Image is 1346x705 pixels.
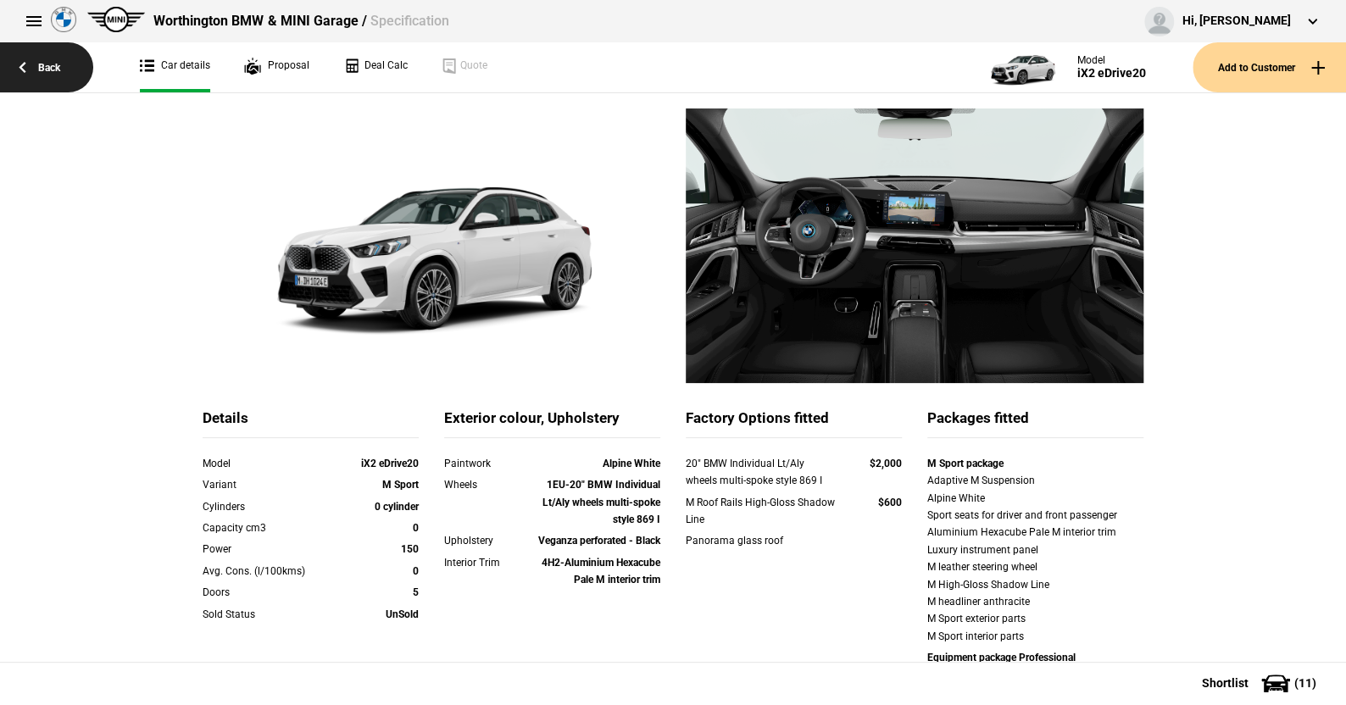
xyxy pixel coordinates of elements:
strong: 0 [413,565,419,577]
div: Capacity cm3 [203,519,332,536]
div: Factory Options fitted [686,408,902,438]
div: Paintwork [444,455,531,472]
div: iX2 eDrive20 [1077,66,1146,80]
div: Details [203,408,419,438]
strong: Veganza perforated - Black [538,535,660,547]
div: Interior Trim [444,554,531,571]
div: Wheels [444,476,531,493]
div: Variant [203,476,332,493]
span: Specification [370,13,448,29]
div: Cylinders [203,498,332,515]
div: Packages fitted [927,408,1143,438]
a: Car details [140,42,210,92]
div: Exterior colour, Upholstery [444,408,660,438]
div: Model [203,455,332,472]
div: Adaptive M Suspension Alpine White Sport seats for driver and front passenger Aluminium Hexacube ... [927,472,1143,645]
a: Deal Calc [343,42,408,92]
div: Avg. Cons. (l/100kms) [203,563,332,580]
button: Shortlist(11) [1176,662,1346,704]
strong: 4H2-Aluminium Hexacube Pale M interior trim [542,557,660,586]
div: Upholstery [444,532,531,549]
strong: 0 [413,522,419,534]
strong: M Sport package [927,458,1004,469]
div: Model [1077,54,1146,66]
strong: 5 [413,586,419,598]
strong: 0 cylinder [375,501,419,513]
div: Doors [203,584,332,601]
span: Shortlist [1202,677,1249,689]
img: mini.png [87,7,145,32]
a: Proposal [244,42,309,92]
div: Worthington BMW & MINI Garage / [153,12,448,31]
img: bmw.png [51,7,76,32]
strong: UnSold [386,608,419,620]
strong: 150 [401,543,419,555]
strong: 1EU-20" BMW Individual Lt/Aly wheels multi-spoke style 869 I [542,479,660,525]
div: Sold Status [203,606,332,623]
strong: $2,000 [870,458,902,469]
div: Power [203,541,332,558]
strong: Alpine White [603,458,660,469]
strong: M Sport [382,479,419,491]
strong: $600 [878,497,902,508]
div: M Roof Rails High-Gloss Shadow Line [686,494,837,529]
div: Panorama glass roof [686,532,837,549]
div: 20" BMW Individual Lt/Aly wheels multi-spoke style 869 I [686,455,837,490]
div: Hi, [PERSON_NAME] [1182,13,1291,30]
span: ( 11 ) [1294,677,1316,689]
strong: Equipment package Professional [927,652,1076,663]
strong: iX2 eDrive20 [361,458,419,469]
button: Add to Customer [1193,42,1346,92]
